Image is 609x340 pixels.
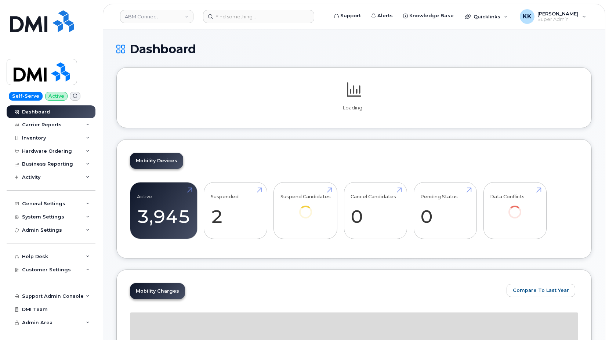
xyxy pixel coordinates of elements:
[130,105,578,111] p: Loading...
[130,283,185,299] a: Mobility Charges
[130,153,183,169] a: Mobility Devices
[351,187,400,235] a: Cancel Candidates 0
[490,187,540,229] a: Data Conflicts
[280,187,331,229] a: Suspend Candidates
[507,284,575,297] button: Compare To Last Year
[420,187,470,235] a: Pending Status 0
[137,187,191,235] a: Active 3,945
[116,43,592,55] h1: Dashboard
[211,187,260,235] a: Suspended 2
[513,287,569,294] span: Compare To Last Year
